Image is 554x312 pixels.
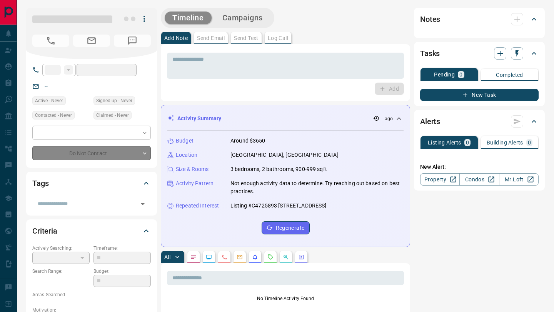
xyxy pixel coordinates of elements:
p: Building Alerts [487,140,523,145]
p: Completed [496,72,523,78]
div: Notes [420,10,539,28]
svg: Lead Browsing Activity [206,254,212,260]
p: Size & Rooms [176,165,209,173]
p: -- ago [381,115,393,122]
a: -- [45,83,48,89]
h2: Tags [32,177,48,189]
div: Tags [32,174,151,193]
a: Property [420,173,460,186]
p: New Alert: [420,163,539,171]
h2: Tasks [420,47,440,60]
svg: Opportunities [283,254,289,260]
button: Timeline [165,12,212,24]
span: Claimed - Never [96,111,129,119]
p: Location [176,151,197,159]
h2: Criteria [32,225,57,237]
p: 3 bedrooms, 2 bathrooms, 900-999 sqft [230,165,327,173]
div: Do Not Contact [32,146,151,160]
h2: Notes [420,13,440,25]
p: Areas Searched: [32,291,151,298]
span: No Number [114,35,151,47]
p: Activity Pattern [176,179,214,188]
p: Actively Searching: [32,245,90,252]
svg: Calls [221,254,227,260]
p: [GEOGRAPHIC_DATA], [GEOGRAPHIC_DATA] [230,151,339,159]
button: New Task [420,89,539,101]
svg: Requests [267,254,274,260]
p: 0 [466,140,469,145]
p: 0 [528,140,531,145]
svg: Agent Actions [298,254,304,260]
p: Listing #C4725893 [STREET_ADDRESS] [230,202,326,210]
p: Not enough activity data to determine. Try reaching out based on best practices. [230,179,404,196]
button: Open [137,199,148,209]
span: No Email [73,35,110,47]
p: Activity Summary [177,115,221,123]
a: Mr.Loft [499,173,539,186]
svg: Emails [237,254,243,260]
div: Criteria [32,222,151,240]
p: All [164,254,170,260]
p: Budget: [93,268,151,275]
h2: Alerts [420,115,440,128]
div: Tasks [420,44,539,63]
span: Signed up - Never [96,97,132,105]
span: Contacted - Never [35,111,72,119]
p: Around $3650 [230,137,265,145]
p: -- - -- [32,275,90,287]
p: Search Range: [32,268,90,275]
p: 0 [459,72,462,77]
span: Active - Never [35,97,63,105]
p: Repeated Interest [176,202,219,210]
div: Alerts [420,112,539,131]
p: No Timeline Activity Found [167,295,404,302]
div: Activity Summary-- ago [167,111,404,126]
span: No Number [32,35,69,47]
svg: Notes [190,254,197,260]
p: Budget [176,137,194,145]
p: Add Note [164,35,188,41]
a: Condos [459,173,499,186]
svg: Listing Alerts [252,254,258,260]
button: Campaigns [215,12,270,24]
p: Listing Alerts [428,140,461,145]
button: Regenerate [262,221,310,234]
p: Pending [434,72,455,77]
p: Timeframe: [93,245,151,252]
